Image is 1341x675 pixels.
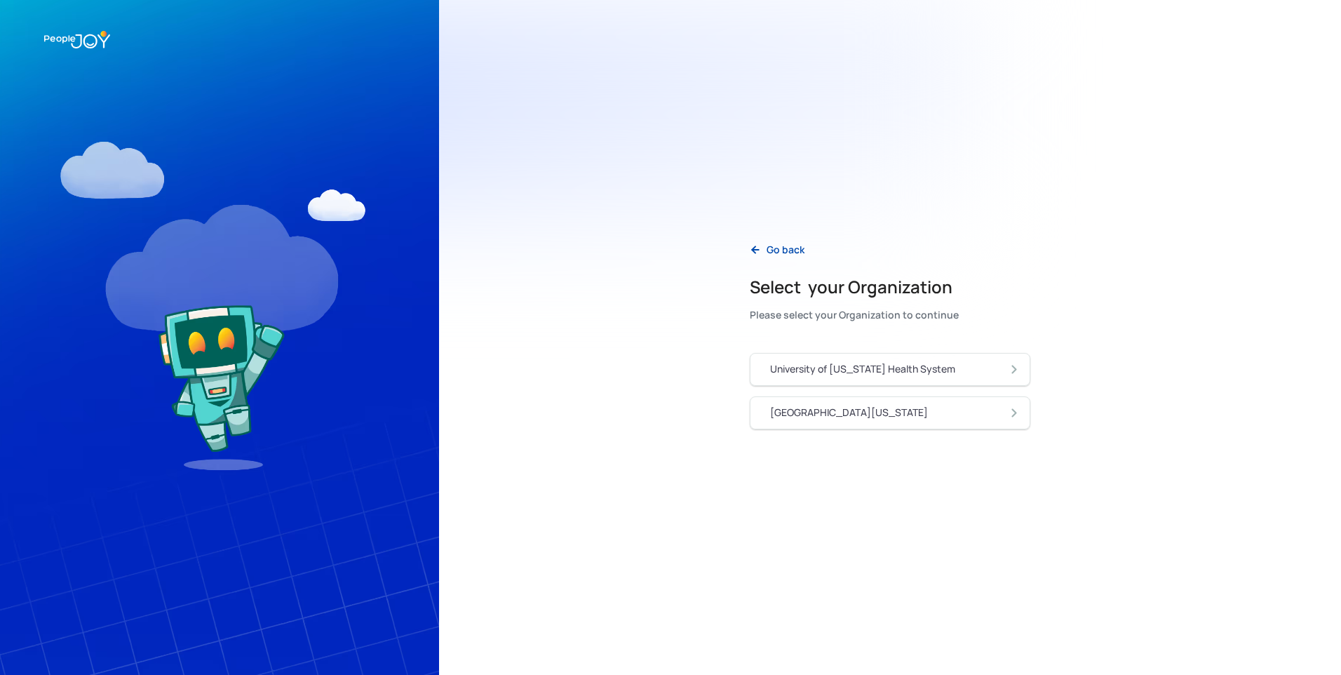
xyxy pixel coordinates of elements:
[739,236,816,265] a: Go back
[750,396,1030,429] a: [GEOGRAPHIC_DATA][US_STATE]
[750,353,1030,386] a: University of [US_STATE] Health System
[767,243,804,257] div: Go back
[750,276,959,298] h2: Select your Organization
[750,305,959,325] div: Please select your Organization to continue
[770,406,928,420] div: [GEOGRAPHIC_DATA][US_STATE]
[770,362,955,376] div: University of [US_STATE] Health System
